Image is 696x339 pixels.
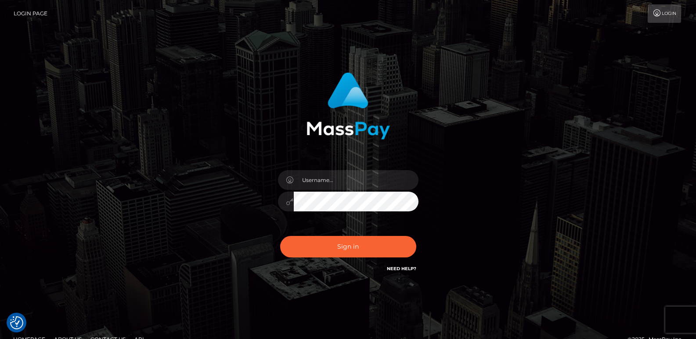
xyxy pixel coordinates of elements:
img: MassPay Login [307,72,390,139]
button: Consent Preferences [10,316,23,329]
button: Sign in [280,236,416,257]
a: Login [648,4,681,23]
img: Revisit consent button [10,316,23,329]
a: Need Help? [387,266,416,271]
a: Login Page [14,4,47,23]
input: Username... [294,170,418,190]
